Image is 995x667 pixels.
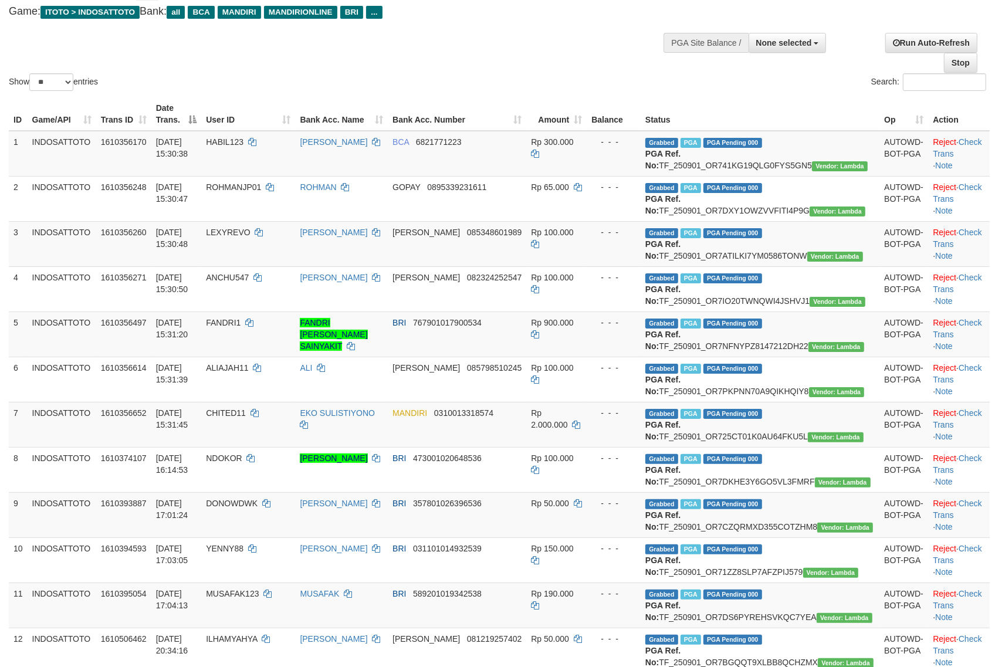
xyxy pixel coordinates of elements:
[641,537,879,583] td: TF_250901_OR71ZZ8SLP7AFZPIJ579
[416,137,462,147] span: Copy 6821771223 to clipboard
[28,312,96,357] td: INDOSATTOTO
[28,221,96,266] td: INDOSATTOTO
[101,453,147,463] span: 1610374107
[641,176,879,221] td: TF_250901_OR7DXY1OWZVVFITI4P9G
[933,634,956,644] a: Reject
[944,53,977,73] a: Stop
[9,97,28,131] th: ID
[681,364,701,374] span: Marked by bykanggota1
[933,228,956,237] a: Reject
[392,228,460,237] span: [PERSON_NAME]
[810,297,865,307] span: Vendor URL: https://order7.1velocity.biz
[531,453,573,463] span: Rp 100.000
[101,408,147,418] span: 1610356652
[933,544,982,565] a: Check Trans
[156,634,188,655] span: [DATE] 20:34:16
[156,544,188,565] span: [DATE] 17:03:05
[703,499,762,509] span: PGA Pending
[933,453,982,475] a: Check Trans
[879,266,928,312] td: AUTOWD-BOT-PGA
[935,567,953,577] a: Note
[935,477,953,486] a: Note
[591,226,636,238] div: - - -
[935,206,953,215] a: Note
[808,342,864,352] span: Vendor URL: https://order7.1velocity.biz
[645,544,678,554] span: Grabbed
[645,499,678,509] span: Grabbed
[645,375,681,396] b: PGA Ref. No:
[300,273,367,282] a: [PERSON_NAME]
[156,273,188,294] span: [DATE] 15:30:50
[28,402,96,447] td: INDOSATTOTO
[206,228,250,237] span: LEXYREVO
[206,589,259,598] span: MUSAFAK123
[681,635,701,645] span: Marked by bykanggota1
[9,312,28,357] td: 5
[879,447,928,492] td: AUTOWD-BOT-PGA
[933,273,982,294] a: Check Trans
[645,194,681,215] b: PGA Ref. No:
[703,635,762,645] span: PGA Pending
[703,590,762,600] span: PGA Pending
[928,97,990,131] th: Action
[703,138,762,148] span: PGA Pending
[933,318,982,339] a: Check Trans
[935,251,953,260] a: Note
[101,634,147,644] span: 1610506462
[392,499,406,508] span: BRI
[933,228,982,249] a: Check Trans
[531,499,569,508] span: Rp 50.000
[933,589,956,598] a: Reject
[28,537,96,583] td: INDOSATTOTO
[928,447,990,492] td: · ·
[928,537,990,583] td: · ·
[156,589,188,610] span: [DATE] 17:04:13
[933,634,982,655] a: Check Trans
[933,544,956,553] a: Reject
[645,454,678,464] span: Grabbed
[467,363,522,373] span: Copy 085798510245 to clipboard
[645,239,681,260] b: PGA Ref. No:
[9,73,98,91] label: Show entries
[645,138,678,148] span: Grabbed
[300,453,367,463] a: [PERSON_NAME]
[591,407,636,419] div: - - -
[935,341,953,351] a: Note
[96,97,151,131] th: Trans ID: activate to sort column ascending
[300,544,367,553] a: [PERSON_NAME]
[935,161,953,170] a: Note
[531,544,573,553] span: Rp 150.000
[206,273,249,282] span: ANCHU547
[28,447,96,492] td: INDOSATTOTO
[206,499,258,508] span: DONOWDWK
[9,583,28,628] td: 11
[591,633,636,645] div: - - -
[156,137,188,158] span: [DATE] 15:30:38
[645,556,681,577] b: PGA Ref. No:
[392,137,409,147] span: BCA
[188,6,214,19] span: BCA
[933,453,956,463] a: Reject
[9,357,28,402] td: 6
[681,590,701,600] span: Marked by bykanggota2
[879,357,928,402] td: AUTOWD-BOT-PGA
[933,589,982,610] a: Check Trans
[300,363,312,373] a: ALI
[531,634,569,644] span: Rp 50.000
[340,6,363,19] span: BRI
[807,252,863,262] span: Vendor URL: https://order7.1velocity.biz
[645,330,681,351] b: PGA Ref. No:
[295,97,388,131] th: Bank Acc. Name: activate to sort column ascending
[531,589,573,598] span: Rp 190.000
[645,273,678,283] span: Grabbed
[645,510,681,531] b: PGA Ref. No:
[9,402,28,447] td: 7
[703,364,762,374] span: PGA Pending
[9,6,652,18] h4: Game: Bank:
[156,228,188,249] span: [DATE] 15:30:48
[206,544,243,553] span: YENNY88
[645,635,678,645] span: Grabbed
[9,266,28,312] td: 4
[300,499,367,508] a: [PERSON_NAME]
[879,492,928,537] td: AUTOWD-BOT-PGA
